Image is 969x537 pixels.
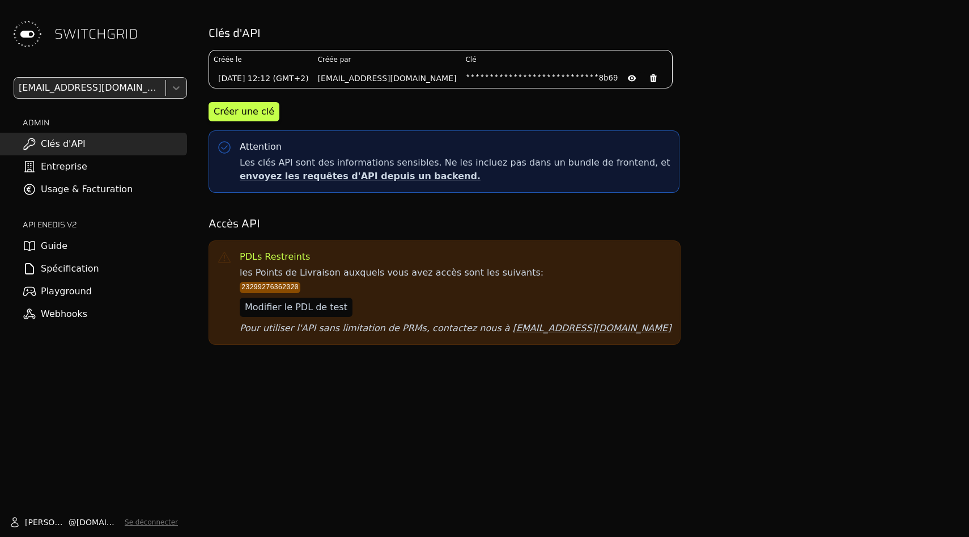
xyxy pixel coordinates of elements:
[69,517,76,528] span: @
[209,215,953,231] h2: Accès API
[209,102,279,121] button: Créer une clé
[54,25,138,43] span: SWITCHGRID
[240,282,300,293] code: 23299276362020
[513,323,671,333] a: [EMAIL_ADDRESS][DOMAIN_NAME]
[209,50,313,69] th: Créée le
[313,50,461,69] th: Créée par
[23,219,187,230] h2: API ENEDIS v2
[240,170,670,183] p: envoyez les requêtes d'API depuis un backend.
[240,140,282,154] div: Attention
[240,250,310,264] div: PDLs Restreints
[76,517,120,528] span: [DOMAIN_NAME]
[23,117,187,128] h2: ADMIN
[240,266,671,335] p: les Points de Livraison auxquels vous avez accès sont les suivants:
[9,16,45,52] img: Switchgrid Logo
[125,518,178,527] button: Se déconnecter
[209,25,953,41] h2: Clés d'API
[240,298,352,317] button: Modifier le PDL de test
[240,156,670,183] span: Les clés API sont des informations sensibles. Ne les incluez pas dans un bundle de frontend, et
[461,50,672,69] th: Clé
[25,517,69,528] span: [PERSON_NAME]
[313,69,461,88] td: [EMAIL_ADDRESS][DOMAIN_NAME]
[245,301,347,314] div: Modifier le PDL de test
[240,323,671,333] i: Pour utiliser l'API sans limitation de PRMs, contactez nous à
[214,105,274,119] div: Créer une clé
[209,69,313,88] td: [DATE] 12:12 (GMT+2)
